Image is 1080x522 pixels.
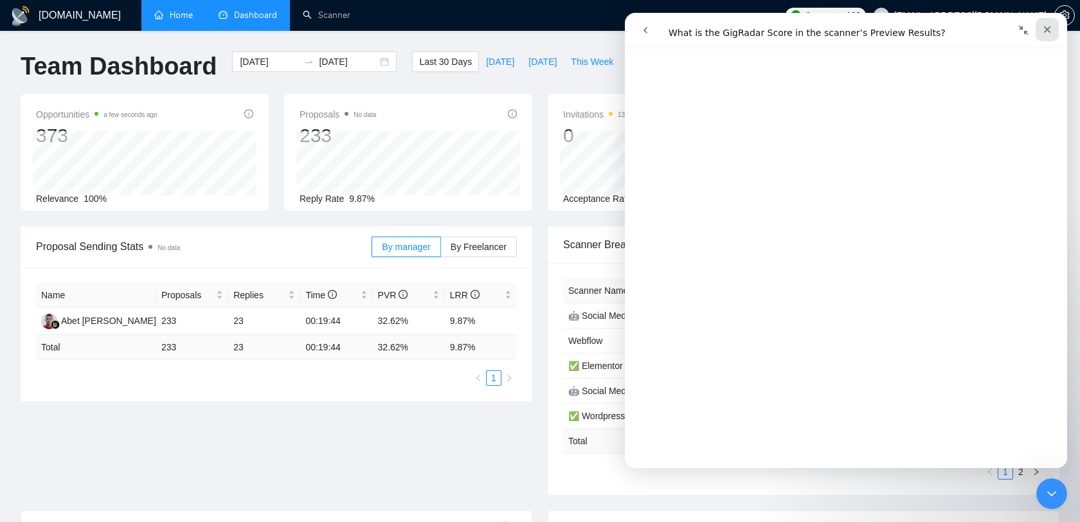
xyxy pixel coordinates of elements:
[10,6,31,26] img: logo
[1029,464,1044,480] li: Next Page
[471,290,480,299] span: info-circle
[382,242,430,252] span: By manager
[36,283,156,308] th: Name
[228,308,300,335] td: 23
[563,428,674,453] td: Total
[303,57,314,67] span: swap-right
[487,371,501,385] a: 1
[21,51,217,82] h1: Team Dashboard
[528,55,557,69] span: [DATE]
[349,194,375,204] span: 9.87%
[568,336,602,346] a: Webflow
[36,335,156,360] td: Total
[1032,468,1040,476] span: right
[300,335,372,360] td: 00:19:44
[445,335,517,360] td: 9.87 %
[471,370,486,386] li: Previous Page
[791,10,801,21] img: upwork-logo.png
[568,310,773,321] a: 🤖 Social Media Manager - [GEOGRAPHIC_DATA]
[373,308,445,335] td: 32.62%
[300,123,376,148] div: 233
[36,107,157,122] span: Opportunities
[618,111,661,118] time: 13 minutes ago
[998,465,1013,479] a: 1
[521,51,564,72] button: [DATE]
[36,194,78,204] span: Relevance
[620,51,677,72] button: Last Week
[846,8,860,22] span: 169
[157,244,180,251] span: No data
[84,194,107,204] span: 100%
[568,285,628,296] span: Scanner Name
[474,374,482,382] span: left
[1036,478,1067,509] iframe: Intercom live chat
[244,109,253,118] span: info-circle
[486,370,501,386] li: 1
[982,464,998,480] li: Previous Page
[240,55,298,69] input: Start date
[571,55,613,69] span: This Week
[36,123,157,148] div: 373
[354,111,376,118] span: No data
[568,361,623,371] a: ✅ Elementor
[419,55,472,69] span: Last 30 Days
[568,386,773,396] a: 🤖 Social Media Manager - [GEOGRAPHIC_DATA]
[300,107,376,122] span: Proposals
[319,55,377,69] input: End date
[1054,10,1075,21] a: setting
[1029,464,1044,480] button: right
[479,51,521,72] button: [DATE]
[501,370,517,386] button: right
[234,10,277,21] span: Dashboard
[378,290,408,300] span: PVR
[568,411,645,421] a: ✅ Wordpress - US
[471,370,486,386] button: left
[154,10,193,21] a: homeHome
[399,290,408,299] span: info-circle
[563,237,1044,253] span: Scanner Breakdown
[303,57,314,67] span: to
[228,335,300,360] td: 23
[450,290,480,300] span: LRR
[563,123,661,148] div: 0
[300,194,344,204] span: Reply Rate
[104,111,157,118] time: a few seconds ago
[451,242,507,252] span: By Freelancer
[508,109,517,118] span: info-circle
[877,11,886,20] span: user
[501,370,517,386] li: Next Page
[41,315,156,325] a: AMAbet [PERSON_NAME]
[328,290,337,299] span: info-circle
[219,10,228,19] span: dashboard
[445,308,517,335] td: 9.87%
[986,468,994,476] span: left
[161,288,213,302] span: Proposals
[305,290,336,300] span: Time
[233,288,285,302] span: Replies
[563,107,661,122] span: Invitations
[1013,464,1029,480] li: 2
[156,308,228,335] td: 233
[1014,465,1028,479] a: 2
[486,55,514,69] span: [DATE]
[564,51,620,72] button: This Week
[303,10,350,21] a: searchScanner
[563,194,632,204] span: Acceptance Rate
[998,464,1013,480] li: 1
[1054,5,1075,26] button: setting
[805,8,843,22] span: Connects:
[41,313,57,329] img: AM
[300,308,372,335] td: 00:19:44
[51,320,60,329] img: gigradar-bm.png
[625,13,1067,468] iframe: Intercom live chat
[36,239,372,255] span: Proposal Sending Stats
[412,51,479,72] button: Last 30 Days
[228,283,300,308] th: Replies
[61,314,156,328] div: Abet [PERSON_NAME]
[505,374,513,382] span: right
[982,464,998,480] button: left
